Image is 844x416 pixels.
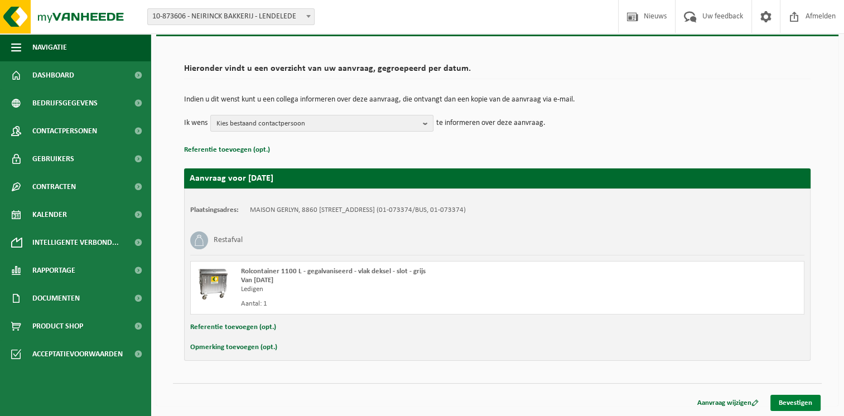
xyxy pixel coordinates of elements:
[190,206,239,214] strong: Plaatsingsadres:
[190,320,276,335] button: Referentie toevoegen (opt.)
[190,174,273,183] strong: Aanvraag voor [DATE]
[32,173,76,201] span: Contracten
[32,257,75,284] span: Rapportage
[32,340,123,368] span: Acceptatievoorwaarden
[196,267,230,301] img: WB-1100-GAL-GY-04.png
[184,115,208,132] p: Ik wens
[32,284,80,312] span: Documenten
[147,8,315,25] span: 10-873606 - NEIRINCK BAKKERIJ - LENDELEDE
[241,299,542,308] div: Aantal: 1
[190,340,277,355] button: Opmerking toevoegen (opt.)
[32,312,83,340] span: Product Shop
[689,395,767,411] a: Aanvraag wijzigen
[32,117,97,145] span: Contactpersonen
[32,89,98,117] span: Bedrijfsgegevens
[32,61,74,89] span: Dashboard
[184,96,811,104] p: Indien u dit wenst kunt u een collega informeren over deze aanvraag, die ontvangt dan een kopie v...
[32,201,67,229] span: Kalender
[216,115,418,132] span: Kies bestaand contactpersoon
[32,33,67,61] span: Navigatie
[436,115,546,132] p: te informeren over deze aanvraag.
[210,115,433,132] button: Kies bestaand contactpersoon
[241,285,542,294] div: Ledigen
[184,64,811,79] h2: Hieronder vindt u een overzicht van uw aanvraag, gegroepeerd per datum.
[214,231,243,249] h3: Restafval
[241,268,426,275] span: Rolcontainer 1100 L - gegalvaniseerd - vlak deksel - slot - grijs
[241,277,273,284] strong: Van [DATE]
[32,145,74,173] span: Gebruikers
[184,143,270,157] button: Referentie toevoegen (opt.)
[250,206,466,215] td: MAISON GERLYN, 8860 [STREET_ADDRESS] (01-073374/BUS, 01-073374)
[770,395,821,411] a: Bevestigen
[148,9,314,25] span: 10-873606 - NEIRINCK BAKKERIJ - LENDELEDE
[32,229,119,257] span: Intelligente verbond...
